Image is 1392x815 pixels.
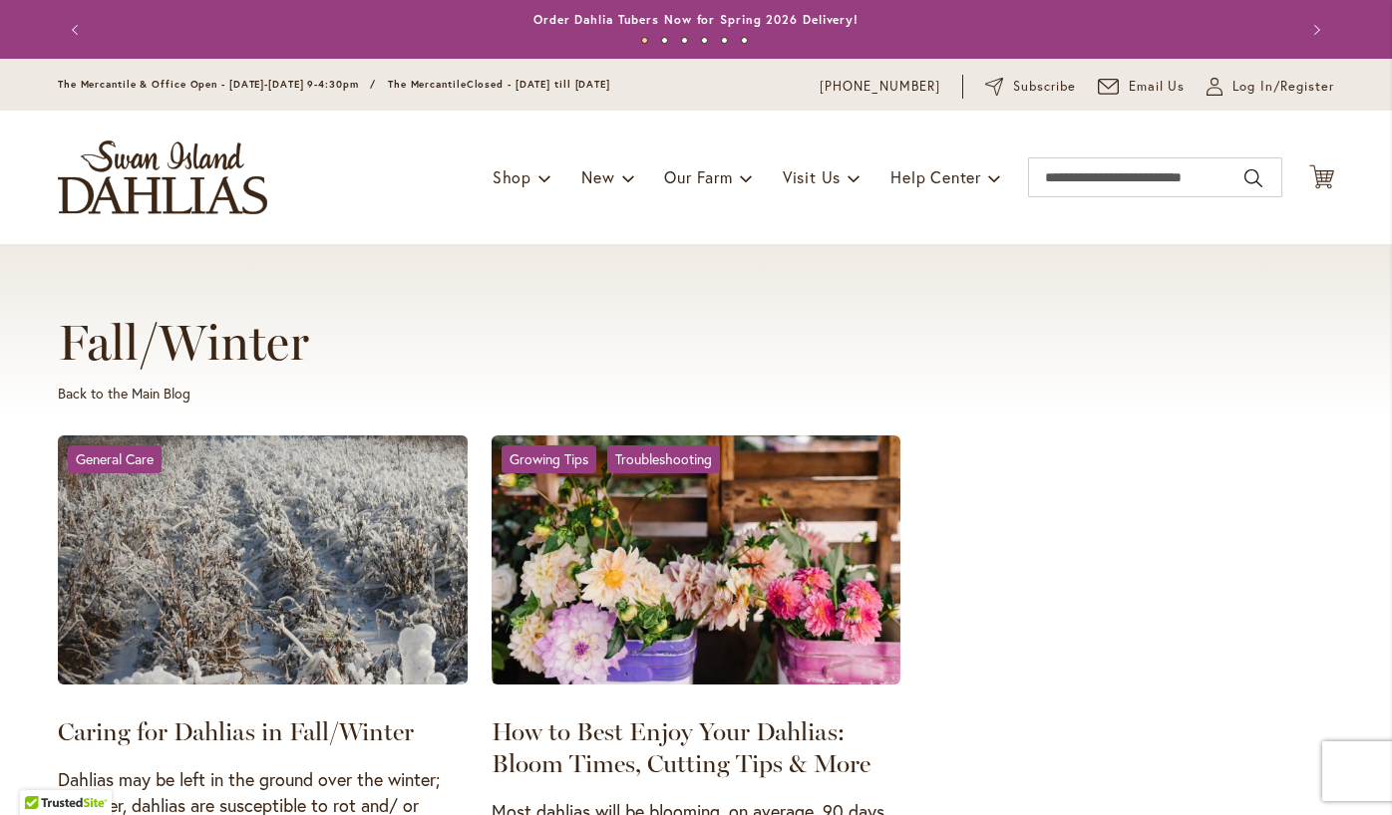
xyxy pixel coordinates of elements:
[581,166,614,187] span: New
[985,77,1076,97] a: Subscribe
[58,314,1334,372] h1: Fall/Winter
[607,445,720,473] a: Troubleshooting
[741,37,748,44] button: 6 of 6
[493,166,531,187] span: Shop
[492,716,870,778] a: How to Best Enjoy Your Dahlias: Bloom Times, Cutting Tips & More
[68,445,162,473] a: General Care
[1232,77,1334,97] span: Log In/Register
[820,77,940,97] a: [PHONE_NUMBER]
[492,435,901,691] a: How to Best Enjoy Your Dahlias: Bloom Times, Cutting Tips & More
[721,37,728,44] button: 5 of 6
[533,12,859,27] a: Order Dahlia Tubers Now for Spring 2026 Delivery!
[1294,10,1334,50] button: Next
[701,37,708,44] button: 4 of 6
[890,166,981,187] span: Help Center
[1098,77,1186,97] a: Email Us
[1129,77,1186,97] span: Email Us
[58,78,467,91] span: The Mercantile & Office Open - [DATE]-[DATE] 9-4:30pm / The Mercantile
[58,716,414,746] a: Caring for Dahlias in Fall/Winter
[58,384,190,403] a: Back to the Main Blog
[58,435,468,691] a: Caring for Dahlias in Fall/Winter
[467,78,610,91] span: Closed - [DATE] till [DATE]
[502,445,730,473] div: &
[783,166,841,187] span: Visit Us
[1207,77,1334,97] a: Log In/Register
[1013,77,1076,97] span: Subscribe
[58,10,98,50] button: Previous
[58,140,267,214] a: store logo
[502,445,596,473] a: Growing Tips
[492,435,901,684] img: How to Best Enjoy Your Dahlias: Bloom Times, Cutting Tips & More
[664,166,732,187] span: Our Farm
[15,744,71,800] iframe: Launch Accessibility Center
[681,37,688,44] button: 3 of 6
[641,37,648,44] button: 1 of 6
[661,37,668,44] button: 2 of 6
[58,435,468,684] img: Caring for Dahlias in Fall/Winter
